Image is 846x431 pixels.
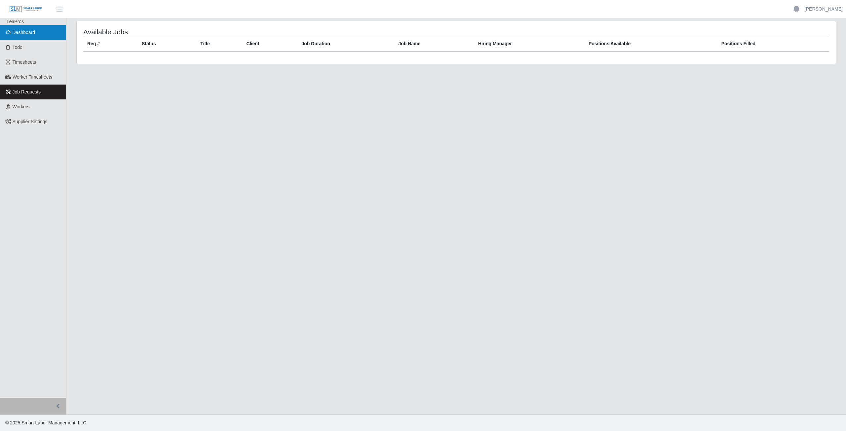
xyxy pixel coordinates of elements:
[83,28,388,36] h4: Available Jobs
[7,19,24,24] span: LeaPros
[13,89,41,94] span: Job Requests
[13,59,36,65] span: Timesheets
[298,36,395,52] th: Job Duration
[138,36,196,52] th: Status
[474,36,585,52] th: Hiring Manager
[243,36,298,52] th: Client
[394,36,474,52] th: Job Name
[13,119,48,124] span: Supplier Settings
[196,36,242,52] th: Title
[13,30,35,35] span: Dashboard
[5,420,86,425] span: © 2025 Smart Labor Management, LLC
[83,36,138,52] th: Req #
[717,36,829,52] th: Positions Filled
[13,104,30,109] span: Workers
[13,45,22,50] span: Todo
[9,6,42,13] img: SLM Logo
[13,74,52,80] span: Worker Timesheets
[805,6,843,13] a: [PERSON_NAME]
[585,36,717,52] th: Positions Available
